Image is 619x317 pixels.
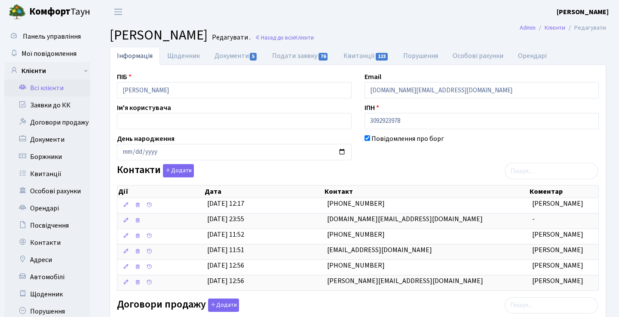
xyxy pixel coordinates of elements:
[29,5,70,18] b: Комфорт
[4,268,90,286] a: Автомобілі
[4,217,90,234] a: Посвідчення
[207,245,244,255] span: [DATE] 11:51
[319,53,328,61] span: 76
[207,230,244,239] span: [DATE] 11:52
[265,47,336,65] a: Подати заявку
[365,72,381,82] label: Email
[327,276,483,286] span: [PERSON_NAME][EMAIL_ADDRESS][DOMAIN_NAME]
[4,251,90,268] a: Адреси
[23,32,81,41] span: Панель управління
[294,34,314,42] span: Клієнти
[532,261,583,270] span: [PERSON_NAME]
[4,28,90,45] a: Панель управління
[336,47,396,65] a: Квитанції
[529,186,598,198] th: Коментар
[4,131,90,148] a: Документи
[532,245,583,255] span: [PERSON_NAME]
[507,19,619,37] nav: breadcrumb
[207,261,244,270] span: [DATE] 12:56
[207,276,244,286] span: [DATE] 12:56
[9,3,26,21] img: logo.png
[250,53,257,61] span: 5
[4,183,90,200] a: Особові рахунки
[371,134,444,144] label: Повідомлення про борг
[4,148,90,165] a: Боржники
[117,134,175,144] label: День народження
[161,163,194,178] a: Додати
[163,164,194,177] button: Контакти
[4,286,90,303] a: Щоденник
[207,199,244,208] span: [DATE] 12:17
[117,72,132,82] label: ПІБ
[396,47,445,65] a: Порушення
[117,164,194,177] label: Контакти
[505,297,598,314] input: Пошук...
[376,53,388,61] span: 123
[4,200,90,217] a: Орендарі
[4,234,90,251] a: Контакти
[160,47,207,65] a: Щоденник
[4,97,90,114] a: Заявки до КК
[117,103,171,113] label: Ім'я користувача
[207,214,244,224] span: [DATE] 23:55
[4,45,90,62] a: Мої повідомлення
[327,230,385,239] span: [PHONE_NUMBER]
[255,34,314,42] a: Назад до всіхКлієнти
[565,23,606,33] li: Редагувати
[117,186,204,198] th: Дії
[327,245,432,255] span: [EMAIL_ADDRESS][DOMAIN_NAME]
[511,47,554,65] a: Орендарі
[29,5,90,19] span: Таун
[107,5,129,19] button: Переключити навігацію
[365,103,379,113] label: ІПН
[545,23,565,32] a: Клієнти
[110,47,160,65] a: Інформація
[4,79,90,97] a: Всі клієнти
[505,163,598,179] input: Пошук...
[206,297,239,312] a: Додати
[520,23,536,32] a: Admin
[324,186,529,198] th: Контакт
[4,62,90,79] a: Клієнти
[117,299,239,312] label: Договори продажу
[532,230,583,239] span: [PERSON_NAME]
[445,47,511,65] a: Особові рахунки
[110,25,208,45] span: [PERSON_NAME]
[204,186,323,198] th: Дата
[210,34,251,42] small: Редагувати .
[532,199,583,208] span: [PERSON_NAME]
[4,114,90,131] a: Договори продажу
[21,49,77,58] span: Мої повідомлення
[208,299,239,312] button: Договори продажу
[327,261,385,270] span: [PHONE_NUMBER]
[327,214,483,224] span: [DOMAIN_NAME][EMAIL_ADDRESS][DOMAIN_NAME]
[532,276,583,286] span: [PERSON_NAME]
[532,214,535,224] span: -
[207,47,265,65] a: Документи
[557,7,609,17] a: [PERSON_NAME]
[327,199,385,208] span: [PHONE_NUMBER]
[4,165,90,183] a: Квитанції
